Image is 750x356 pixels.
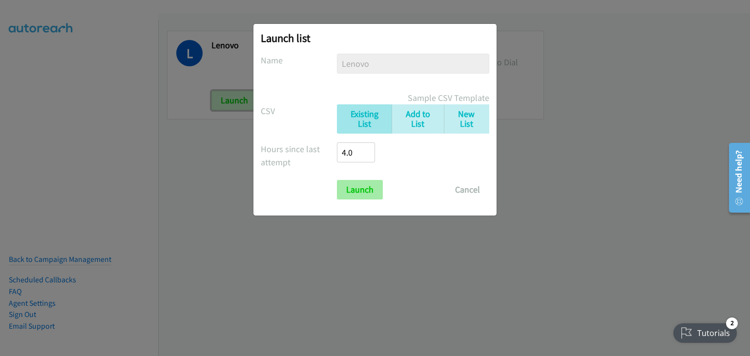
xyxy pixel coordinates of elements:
iframe: Checklist [667,314,743,349]
a: New List [444,104,489,134]
button: Cancel [446,180,489,199]
a: Sample CSV Template [408,91,489,104]
iframe: Resource Center [722,139,750,217]
label: Hours since last attempt [261,142,337,169]
a: Add to List [392,104,444,134]
h2: Launch list [261,31,489,45]
input: Launch [337,180,383,199]
label: CSV [261,104,337,118]
label: Name [261,54,337,67]
a: Existing List [337,104,392,134]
